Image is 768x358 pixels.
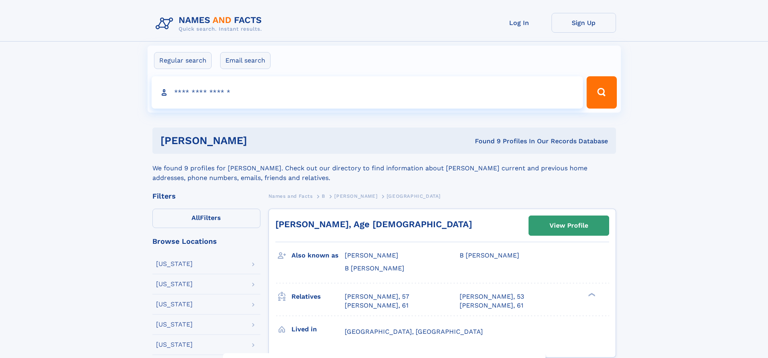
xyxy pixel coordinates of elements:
[154,52,212,69] label: Regular search
[460,301,523,310] a: [PERSON_NAME], 61
[549,216,588,235] div: View Profile
[387,193,441,199] span: [GEOGRAPHIC_DATA]
[291,290,345,304] h3: Relatives
[334,193,377,199] span: [PERSON_NAME]
[156,341,193,348] div: [US_STATE]
[152,193,260,200] div: Filters
[529,216,609,235] a: View Profile
[345,301,408,310] a: [PERSON_NAME], 61
[156,301,193,308] div: [US_STATE]
[275,219,472,229] a: [PERSON_NAME], Age [DEMOGRAPHIC_DATA]
[487,13,552,33] a: Log In
[152,209,260,228] label: Filters
[587,76,616,109] button: Search Button
[152,154,616,183] div: We found 9 profiles for [PERSON_NAME]. Check out our directory to find information about [PERSON_...
[156,281,193,287] div: [US_STATE]
[152,13,268,35] img: Logo Names and Facts
[345,264,404,272] span: B [PERSON_NAME]
[156,261,193,267] div: [US_STATE]
[160,136,361,146] h1: [PERSON_NAME]
[291,322,345,336] h3: Lived in
[220,52,271,69] label: Email search
[152,238,260,245] div: Browse Locations
[322,193,325,199] span: B
[345,292,409,301] a: [PERSON_NAME], 57
[460,292,524,301] a: [PERSON_NAME], 53
[361,137,608,146] div: Found 9 Profiles In Our Records Database
[322,191,325,201] a: B
[334,191,377,201] a: [PERSON_NAME]
[586,292,596,297] div: ❯
[156,321,193,328] div: [US_STATE]
[345,328,483,335] span: [GEOGRAPHIC_DATA], [GEOGRAPHIC_DATA]
[152,76,583,109] input: search input
[191,214,200,222] span: All
[460,251,519,259] span: B [PERSON_NAME]
[552,13,616,33] a: Sign Up
[291,249,345,262] h3: Also known as
[268,191,313,201] a: Names and Facts
[345,251,398,259] span: [PERSON_NAME]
